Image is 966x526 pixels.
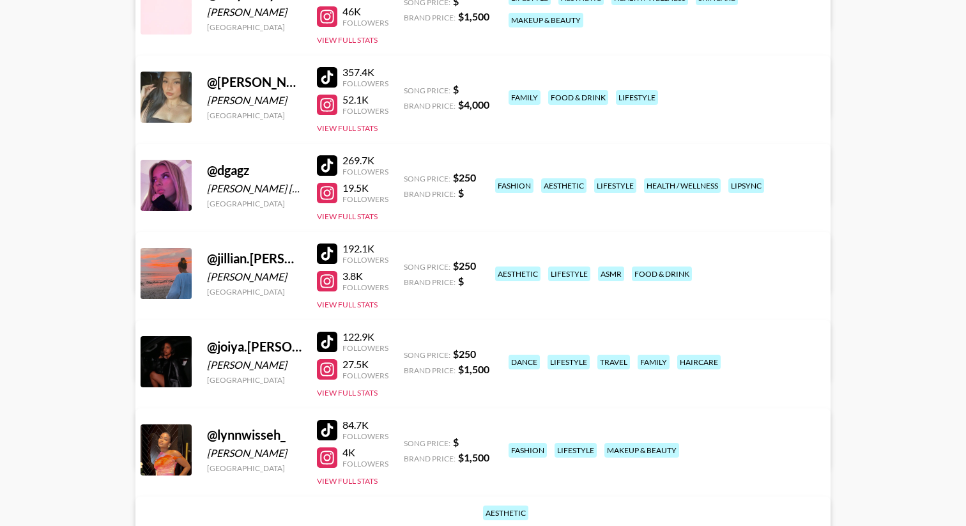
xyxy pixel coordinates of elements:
div: haircare [677,355,721,369]
span: Song Price: [404,174,450,183]
div: @ [PERSON_NAME].reynaaa [207,74,302,90]
div: aesthetic [483,506,528,520]
div: 19.5K [342,182,388,194]
div: lifestyle [555,443,597,458]
div: Followers [342,282,388,292]
button: View Full Stats [317,35,378,45]
div: 46K [342,5,388,18]
div: [GEOGRAPHIC_DATA] [207,199,302,208]
div: fashion [495,178,533,193]
div: food & drink [632,267,692,281]
div: 269.7K [342,154,388,167]
button: View Full Stats [317,212,378,221]
div: [GEOGRAPHIC_DATA] [207,22,302,32]
div: @ lynnwisseh_ [207,427,302,443]
div: 52.1K [342,93,388,106]
div: 357.4K [342,66,388,79]
div: Followers [342,343,388,353]
div: [PERSON_NAME] [207,270,302,283]
strong: $ [453,436,459,448]
div: food & drink [548,90,608,105]
span: Brand Price: [404,13,456,22]
div: Followers [342,79,388,88]
div: [GEOGRAPHIC_DATA] [207,111,302,120]
span: Brand Price: [404,101,456,111]
div: Followers [342,431,388,441]
strong: $ [453,83,459,95]
div: lifestyle [616,90,658,105]
span: Song Price: [404,350,450,360]
div: @ dgagz [207,162,302,178]
div: @ jillian.[PERSON_NAME] [207,251,302,267]
div: 192.1K [342,242,388,255]
div: family [509,90,540,105]
div: family [638,355,670,369]
div: lifestyle [594,178,636,193]
strong: $ 250 [453,259,476,272]
strong: $ [458,187,464,199]
span: Brand Price: [404,366,456,375]
div: aesthetic [495,267,540,281]
strong: $ 250 [453,348,476,360]
strong: $ 4,000 [458,98,489,111]
div: 27.5K [342,358,388,371]
span: Brand Price: [404,277,456,287]
div: [GEOGRAPHIC_DATA] [207,375,302,385]
div: @ joiya.[PERSON_NAME] [207,339,302,355]
strong: $ 250 [453,171,476,183]
div: Followers [342,106,388,116]
div: [PERSON_NAME] [PERSON_NAME] [207,182,302,195]
span: Song Price: [404,438,450,448]
div: lifestyle [548,355,590,369]
div: [PERSON_NAME] [207,6,302,19]
div: dance [509,355,540,369]
button: View Full Stats [317,476,378,486]
div: Followers [342,194,388,204]
div: [PERSON_NAME] [207,447,302,460]
strong: $ 1,500 [458,10,489,22]
span: Brand Price: [404,454,456,463]
span: Song Price: [404,86,450,95]
span: Song Price: [404,262,450,272]
button: View Full Stats [317,300,378,309]
div: [PERSON_NAME] [207,94,302,107]
div: 122.9K [342,330,388,343]
div: makeup & beauty [604,443,679,458]
div: 3.8K [342,270,388,282]
strong: $ 1,500 [458,451,489,463]
div: Followers [342,18,388,27]
div: asmr [598,267,624,281]
div: fashion [509,443,547,458]
span: Brand Price: [404,189,456,199]
div: Followers [342,167,388,176]
strong: $ 1,500 [458,363,489,375]
div: health / wellness [644,178,721,193]
div: 4K [342,446,388,459]
button: View Full Stats [317,388,378,398]
div: travel [597,355,630,369]
div: makeup & beauty [509,13,583,27]
button: View Full Stats [317,123,378,133]
div: [GEOGRAPHIC_DATA] [207,287,302,297]
div: 84.7K [342,419,388,431]
div: Followers [342,255,388,265]
div: [PERSON_NAME] [207,359,302,371]
div: [GEOGRAPHIC_DATA] [207,463,302,473]
strong: $ [458,275,464,287]
div: Followers [342,459,388,468]
div: Followers [342,371,388,380]
div: lifestyle [548,267,590,281]
div: aesthetic [541,178,586,193]
div: lipsync [728,178,764,193]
